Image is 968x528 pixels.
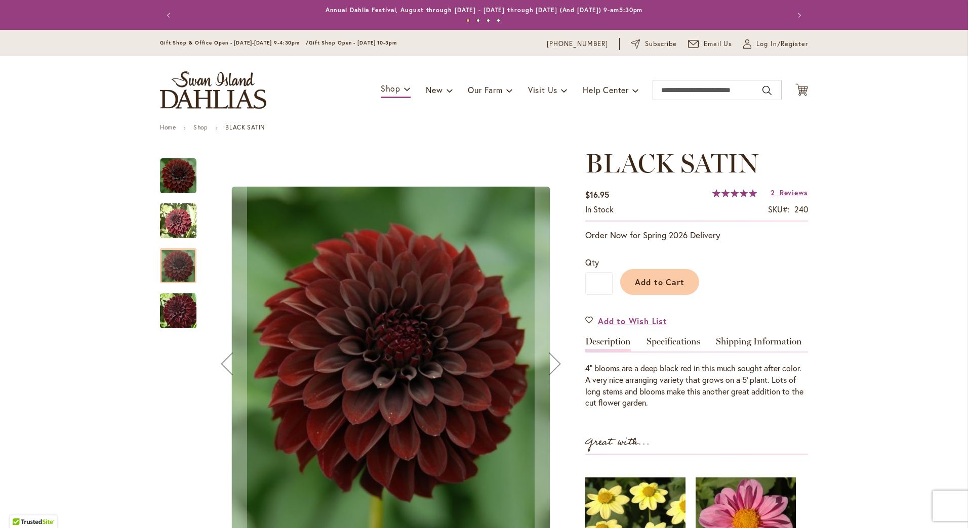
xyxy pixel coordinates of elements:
button: Next [788,5,808,25]
strong: SKU [768,204,790,214]
a: Shop [193,123,208,131]
a: Description [585,337,631,351]
span: Help Center [583,84,629,95]
a: Specifications [647,337,700,351]
a: [PHONE_NUMBER] [547,39,608,49]
div: 240 [794,204,808,215]
span: Subscribe [645,39,677,49]
img: BLACK SATIN [160,203,196,239]
button: Add to Cart [620,269,699,295]
div: Detailed Product Info [585,337,808,409]
div: BLACK SATIN [160,238,207,283]
button: 1 of 4 [466,19,470,22]
span: Qty [585,257,599,268]
a: Subscribe [631,39,677,49]
a: Log In/Register [743,39,808,49]
a: Email Us [688,39,733,49]
div: 100% [712,189,757,197]
a: Annual Dahlia Festival, August through [DATE] - [DATE] through [DATE] (And [DATE]) 9-am5:30pm [326,6,643,14]
button: Previous [160,5,180,25]
a: store logo [160,71,266,109]
span: Log In/Register [756,39,808,49]
button: 2 of 4 [476,19,480,22]
div: 4" blooms are a deep black red in this much sought after color. A very nice arranging variety tha... [585,363,808,409]
span: Visit Us [528,84,557,95]
a: 2 Reviews [771,188,808,197]
span: Shop [381,83,400,94]
p: Order Now for Spring 2026 Delivery [585,229,808,241]
div: Availability [585,204,614,215]
strong: Great with... [585,434,650,451]
a: Shipping Information [716,337,802,351]
a: Add to Wish List [585,315,667,327]
span: New [426,84,442,95]
span: $16.95 [585,189,609,200]
span: Add to Cart [635,277,685,287]
span: Email Us [704,39,733,49]
div: BLACK SATIN [160,148,207,193]
span: Gift Shop Open - [DATE] 10-3pm [309,39,397,46]
div: BLACK SATIN [160,193,207,238]
button: 4 of 4 [497,19,500,22]
span: Add to Wish List [598,315,667,327]
a: Home [160,123,176,131]
span: In stock [585,204,614,214]
strong: BLACK SATIN [225,123,265,131]
img: BLACK SATIN [160,158,196,194]
div: BLACK SATIN [160,283,196,328]
span: Our Farm [468,84,502,95]
iframe: Launch Accessibility Center [8,492,36,520]
span: Reviews [780,188,808,197]
span: 2 [771,188,775,197]
span: BLACK SATIN [585,147,758,179]
button: 3 of 4 [487,19,490,22]
span: Gift Shop & Office Open - [DATE]-[DATE] 9-4:30pm / [160,39,309,46]
img: BLACK SATIN [142,287,215,335]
